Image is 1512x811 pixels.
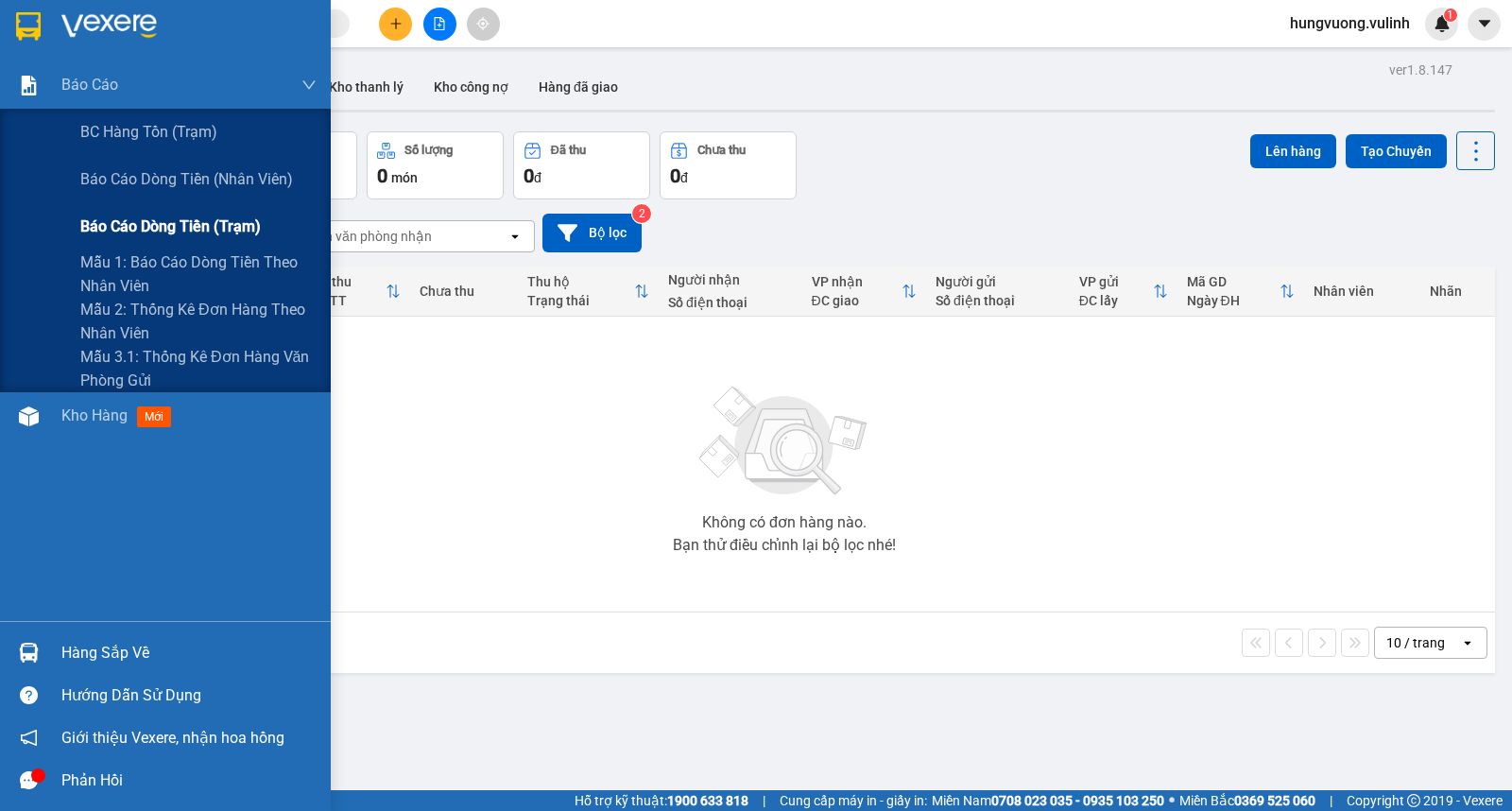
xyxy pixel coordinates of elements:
img: solution-icon [19,76,39,95]
div: Chọn văn phòng nhận [301,227,432,246]
span: file-add [433,17,446,30]
div: Đã thu [551,144,586,157]
span: phone [9,140,24,155]
div: Nhãn [1430,284,1486,299]
img: svg+xml;base64,PHN2ZyBjbGFzcz0ibGlzdC1wbHVnX19zdmciIHhtbG5zPSJodHRwOi8vd3d3LnczLm9yZy8yMDAwL3N2Zy... [690,375,879,508]
div: Không có đơn hàng nào. [702,515,867,530]
sup: 1 [1444,9,1457,22]
span: Báo cáo [61,73,118,96]
strong: 0369 525 060 [1234,793,1315,808]
div: Hướng dẫn sử dụng [61,682,317,710]
span: down [301,78,317,93]
div: Mã GD [1187,274,1280,289]
img: warehouse-icon [19,406,39,426]
svg: open [1460,635,1475,650]
button: aim [467,8,500,41]
span: 0 [670,164,680,187]
div: Chưa thu [697,144,746,157]
div: Đã thu [312,274,386,289]
span: BC hàng tồn (trạm) [80,120,217,144]
button: caret-down [1468,8,1501,41]
span: 1 [1447,9,1453,22]
button: Kho thanh lý [314,64,419,110]
sup: 2 [632,204,651,223]
span: mới [137,406,171,427]
span: 0 [377,164,387,187]
div: Số lượng [404,144,453,157]
span: | [763,790,765,811]
span: question-circle [20,686,38,704]
button: Tạo Chuyến [1346,134,1447,168]
button: plus [379,8,412,41]
img: logo-vxr [16,12,41,41]
button: Chưa thu0đ [660,131,797,199]
div: 10 / trang [1386,633,1445,652]
button: Đã thu0đ [513,131,650,199]
span: aim [476,17,490,30]
th: Toggle SortBy [1070,267,1177,317]
span: Cung cấp máy in - giấy in: [780,790,927,811]
div: HTTT [312,293,386,308]
span: Mẫu 2: Thống kê đơn hàng theo nhân viên [80,298,317,345]
span: message [20,771,38,789]
span: ⚪️ [1169,797,1175,804]
div: VP gửi [1079,274,1153,289]
div: VP nhận [812,274,902,289]
span: Báo cáo dòng tiền (nhân viên) [80,167,293,191]
span: hungvuong.vulinh [1275,11,1425,35]
div: ĐC giao [812,293,902,308]
span: Kho hàng [61,406,128,424]
span: Miền Bắc [1179,790,1315,811]
b: [PERSON_NAME] [109,12,267,36]
div: Số điện thoại [668,295,793,310]
span: đ [680,170,688,185]
span: environment [109,45,124,60]
span: copyright [1407,794,1420,807]
div: Hàng sắp về [61,639,317,667]
div: Trạng thái [527,293,634,308]
span: | [1330,790,1332,811]
button: Lên hàng [1250,134,1336,168]
strong: 0708 023 035 - 0935 103 250 [991,793,1164,808]
li: 1900 8181 [9,136,360,160]
span: 0 [524,164,534,187]
div: Ngày ĐH [1187,293,1280,308]
div: Thu hộ [527,274,634,289]
span: Báo cáo dòng tiền (trạm) [80,215,261,238]
svg: open [507,229,523,244]
div: Phản hồi [61,767,317,795]
div: Người nhận [668,272,793,287]
th: Toggle SortBy [302,267,410,317]
div: Người gửi [936,274,1060,289]
span: món [391,170,418,185]
th: Toggle SortBy [802,267,926,317]
strong: 1900 633 818 [667,793,748,808]
span: Miền Nam [932,790,1164,811]
div: Bạn thử điều chỉnh lại bộ lọc nhé! [673,538,896,553]
span: Mẫu 1: Báo cáo dòng tiền theo nhân viên [80,250,317,298]
div: ver 1.8.147 [1389,60,1452,80]
div: Số điện thoại [936,293,1060,308]
button: Bộ lọc [542,214,642,252]
button: file-add [423,8,456,41]
th: Toggle SortBy [1177,267,1305,317]
span: notification [20,729,38,747]
button: Số lượng0món [367,131,504,199]
div: Nhân viên [1314,284,1411,299]
button: Kho công nợ [419,64,524,110]
span: đ [534,170,541,185]
span: plus [389,17,403,30]
img: logo.jpg [9,9,103,103]
div: Chưa thu [420,284,508,299]
span: Hỗ trợ kỹ thuật: [575,790,748,811]
li: E11, Đường số 8, Khu dân cư Nông [GEOGRAPHIC_DATA], Kv.[GEOGRAPHIC_DATA], [GEOGRAPHIC_DATA] [9,42,360,137]
span: Giới thiệu Vexere, nhận hoa hồng [61,726,284,750]
img: warehouse-icon [19,643,39,663]
img: icon-new-feature [1434,15,1451,32]
div: ĐC lấy [1079,293,1153,308]
th: Toggle SortBy [518,267,659,317]
span: Mẫu 3.1: Thống kê đơn hàng văn phòng gửi [80,345,317,392]
button: Hàng đã giao [524,64,633,110]
span: caret-down [1476,15,1493,32]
